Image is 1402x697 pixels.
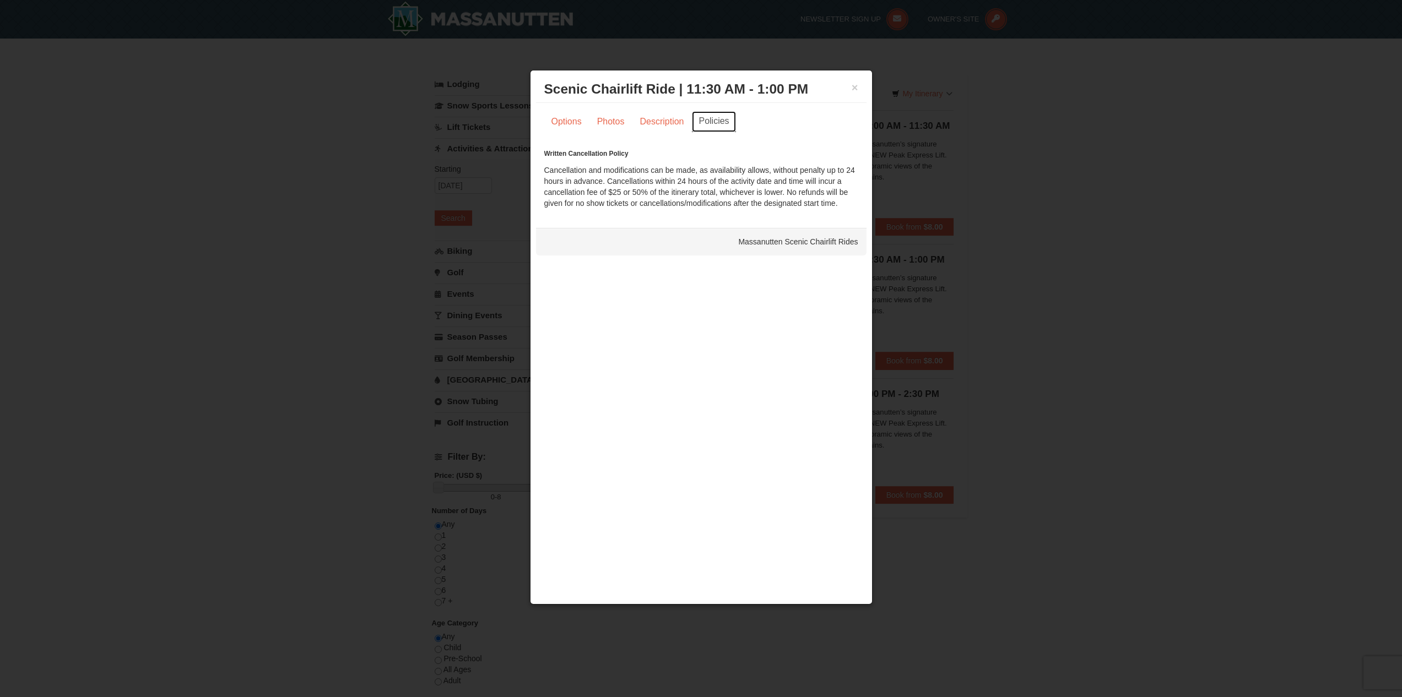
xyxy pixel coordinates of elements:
[590,111,632,132] a: Photos
[536,228,867,255] div: Massanutten Scenic Chairlift Rides
[632,111,691,132] a: Description
[544,81,858,97] h3: Scenic Chairlift Ride | 11:30 AM - 1:00 PM
[544,148,858,159] h6: Written Cancellation Policy
[544,111,589,132] a: Options
[692,111,735,132] a: Policies
[852,82,858,93] button: ×
[544,148,858,209] div: Cancellation and modifications can be made, as availability allows, without penalty up to 24 hour...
